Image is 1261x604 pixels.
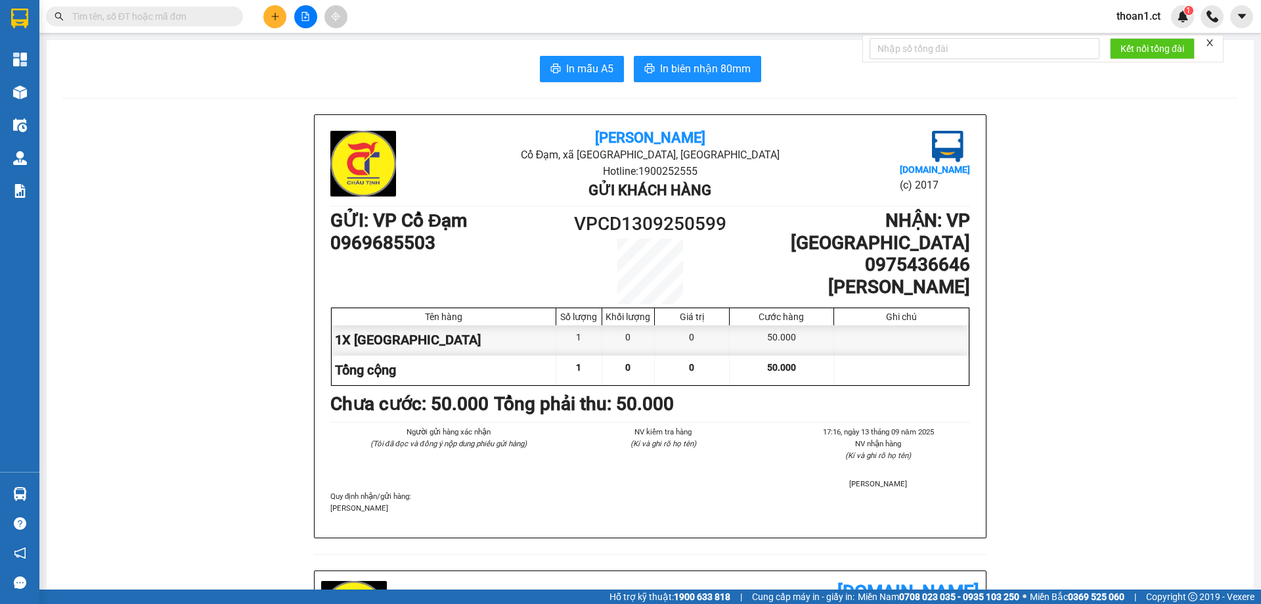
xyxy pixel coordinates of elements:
input: Tìm tên, số ĐT hoặc mã đơn [72,9,227,24]
strong: 0369 525 060 [1068,592,1124,602]
i: (Kí và ghi rõ họ tên) [630,439,696,448]
img: logo.jpg [932,131,963,162]
li: Người gửi hàng xác nhận [357,426,540,438]
strong: 1900 633 818 [674,592,730,602]
button: plus [263,5,286,28]
span: search [55,12,64,21]
div: Quy định nhận/gửi hàng : [330,490,970,514]
span: Cung cấp máy in - giấy in: [752,590,854,604]
button: aim [324,5,347,28]
span: 50.000 [767,362,796,373]
li: NV kiểm tra hàng [571,426,755,438]
span: copyright [1188,592,1197,601]
b: [PERSON_NAME] [595,129,705,146]
div: Giá trị [658,312,726,322]
span: 1 [1186,6,1191,15]
img: warehouse-icon [13,118,27,132]
input: Nhập số tổng đài [870,38,1099,59]
button: printerIn biên nhận 80mm [634,56,761,82]
span: Kết nối tổng đài [1120,41,1184,56]
img: solution-icon [13,184,27,198]
div: 1 [556,325,602,355]
span: In biên nhận 80mm [660,60,751,77]
li: [PERSON_NAME] [787,478,970,490]
b: GỬI : VP Cổ Đạm [330,210,467,231]
span: caret-down [1236,11,1248,22]
h1: 0969685503 [330,232,570,254]
img: warehouse-icon [13,151,27,165]
b: Tổng phải thu: 50.000 [494,393,674,415]
span: message [14,576,26,589]
div: Khối lượng [606,312,651,322]
span: Hỗ trợ kỹ thuật: [609,590,730,604]
li: Cổ Đạm, xã [GEOGRAPHIC_DATA], [GEOGRAPHIC_DATA] [437,147,863,163]
span: ⚪️ [1023,594,1027,599]
span: Miền Bắc [1030,590,1124,604]
span: plus [271,12,280,21]
b: [DOMAIN_NAME] [900,164,970,175]
button: file-add [294,5,317,28]
b: NHẬN : VP [GEOGRAPHIC_DATA] [791,210,970,254]
sup: 1 [1184,6,1193,15]
span: file-add [301,12,310,21]
span: notification [14,547,26,559]
div: Cước hàng [733,312,830,322]
img: dashboard-icon [13,53,27,66]
span: Miền Nam [858,590,1019,604]
li: Hotline: 1900252555 [437,163,863,179]
li: (c) 2017 [900,177,970,193]
button: Kết nối tổng đài [1110,38,1195,59]
button: printerIn mẫu A5 [540,56,624,82]
button: caret-down [1230,5,1253,28]
div: 0 [655,325,730,355]
img: logo-vxr [11,9,28,28]
li: 17:16, ngày 13 tháng 09 năm 2025 [787,426,970,438]
i: (Tôi đã đọc và đồng ý nộp dung phiếu gửi hàng) [370,439,527,448]
h1: 0975436646 [730,254,970,276]
span: aim [331,12,340,21]
p: [PERSON_NAME] [330,502,970,514]
span: printer [644,63,655,76]
b: [DOMAIN_NAME] [837,581,979,603]
img: warehouse-icon [13,85,27,99]
span: Tổng cộng [335,362,396,378]
h1: VPCD1309250599 [570,210,730,239]
span: thoan1.ct [1106,8,1171,24]
div: 1X [GEOGRAPHIC_DATA] [332,325,556,355]
img: icon-new-feature [1177,11,1189,22]
span: 0 [625,362,630,373]
img: warehouse-icon [13,487,27,501]
img: phone-icon [1206,11,1218,22]
div: 50.000 [730,325,834,355]
strong: 0708 023 035 - 0935 103 250 [899,592,1019,602]
div: Ghi chú [837,312,965,322]
div: Tên hàng [335,312,552,322]
li: NV nhận hàng [787,438,970,450]
span: printer [550,63,561,76]
span: In mẫu A5 [566,60,613,77]
span: close [1205,38,1214,47]
span: 1 [576,362,581,373]
span: | [1134,590,1136,604]
div: 0 [602,325,655,355]
i: (Kí và ghi rõ họ tên) [845,451,911,460]
span: | [740,590,742,604]
h1: [PERSON_NAME] [730,276,970,298]
b: Gửi khách hàng [588,182,711,198]
b: Chưa cước : 50.000 [330,393,489,415]
span: 0 [689,362,694,373]
span: question-circle [14,517,26,530]
div: Số lượng [560,312,598,322]
img: logo.jpg [330,131,396,197]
